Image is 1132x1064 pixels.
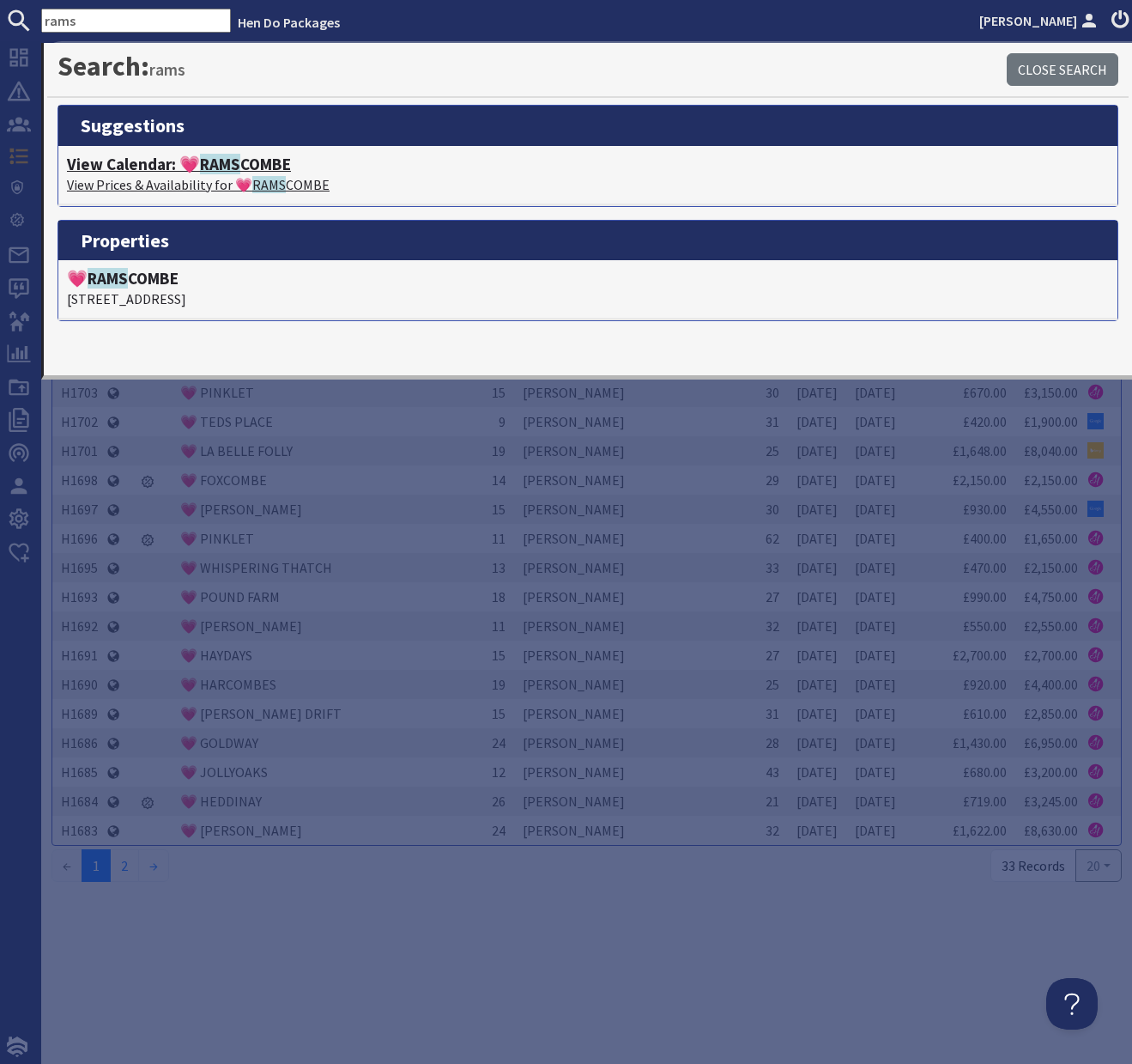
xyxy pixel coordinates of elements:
[492,705,505,722] span: 15
[514,378,749,407] td: [PERSON_NAME]
[514,436,749,465] td: [PERSON_NAME]
[749,524,788,553] td: 62
[180,559,332,576] a: 💗 WHISPERING THATCH
[846,699,905,728] td: [DATE]
[492,734,505,751] span: 24
[963,617,1007,635] a: £550.00
[963,676,1007,693] a: £920.00
[82,849,111,882] span: 1
[953,734,1007,751] a: £1,430.00
[7,1037,27,1057] img: staytech_i_w-64f4e8e9ee0a9c174fd5317b4b171b261742d2d393467e5bdba4413f4f884c10.svg
[963,413,1007,430] a: £420.00
[52,787,106,816] td: H1684
[492,442,505,459] span: 19
[499,413,505,430] span: 9
[846,611,905,641] td: [DATE]
[749,465,788,495] td: 29
[180,471,267,489] a: 💗 FOXCOMBE
[1075,849,1122,882] button: 20
[514,787,749,816] td: [PERSON_NAME]
[788,641,846,670] td: [DATE]
[749,757,788,787] td: 43
[788,524,846,553] td: [DATE]
[514,553,749,582] td: [PERSON_NAME]
[514,816,749,845] td: [PERSON_NAME]
[1087,763,1104,780] img: Referer: Hen Do Packages
[252,176,286,193] span: RAMS
[67,155,1109,174] h4: View Calendar: 💗 COMBE
[514,465,749,495] td: [PERSON_NAME]
[180,822,302,839] a: 💗 [PERSON_NAME]
[149,59,185,80] small: rams
[492,617,505,635] span: 11
[788,611,846,641] td: [DATE]
[52,816,106,845] td: H1683
[749,641,788,670] td: 27
[1024,793,1078,810] a: £3,245.00
[963,501,1007,518] a: £930.00
[180,501,302,518] a: 💗 [PERSON_NAME]
[180,705,342,722] a: 💗 [PERSON_NAME] DRIFT
[1087,413,1104,429] img: Referer: Google
[846,407,905,436] td: [DATE]
[749,787,788,816] td: 21
[1024,530,1078,547] a: £1,650.00
[963,384,1007,401] a: £670.00
[514,670,749,699] td: [PERSON_NAME]
[1024,471,1078,489] a: £2,150.00
[52,524,106,553] td: H1696
[846,787,905,816] td: [DATE]
[846,757,905,787] td: [DATE]
[1024,384,1078,401] a: £3,150.00
[1087,588,1104,605] img: Referer: Hen Do Packages
[67,174,1109,195] p: View Prices & Availability for 💗 COMBE
[749,728,788,757] td: 28
[514,524,749,553] td: [PERSON_NAME]
[1087,647,1104,663] img: Referer: Hen Do Packages
[963,793,1007,810] a: £719.00
[846,524,905,553] td: [DATE]
[1024,501,1078,518] a: £4,550.00
[492,471,505,489] span: 14
[180,413,273,430] a: 💗 TEDS PLACE
[67,269,1109,289] h4: 💗 COMBE
[138,849,169,882] a: →
[88,268,128,289] span: RAMS
[788,407,846,436] td: [DATE]
[67,269,1109,309] a: 💗RAMSCOMBE[STREET_ADDRESS]
[749,436,788,465] td: 25
[846,816,905,845] td: [DATE]
[514,699,749,728] td: [PERSON_NAME]
[1087,734,1104,751] img: Referer: Hen Do Packages
[52,582,106,611] td: H1693
[180,676,276,693] a: 💗 HARCOMBES
[788,582,846,611] td: [DATE]
[52,407,106,436] td: H1702
[1087,559,1104,575] img: Referer: Hen Do Packages
[52,611,106,641] td: H1692
[492,588,505,605] span: 18
[1024,763,1078,781] a: £3,200.00
[846,495,905,524] td: [DATE]
[52,378,106,407] td: H1703
[67,155,1109,195] a: View Calendar: 💗RAMSCOMBEView Prices & Availability for 💗RAMSCOMBE
[963,763,1007,781] a: £680.00
[514,757,749,787] td: [PERSON_NAME]
[788,378,846,407] td: [DATE]
[180,530,254,547] a: 💗 PINKLET
[953,471,1007,489] a: £2,150.00
[788,436,846,465] td: [DATE]
[846,378,905,407] td: [DATE]
[52,465,106,495] td: H1698
[1087,676,1104,692] img: Referer: Hen Do Packages
[52,495,106,524] td: H1697
[1046,978,1098,1030] iframe: Toggle Customer Support
[963,588,1007,605] a: £990.00
[492,763,505,781] span: 12
[846,436,905,465] td: [DATE]
[788,699,846,728] td: [DATE]
[990,849,1076,882] div: 33 Records
[749,816,788,845] td: 32
[788,728,846,757] td: [DATE]
[52,728,106,757] td: H1686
